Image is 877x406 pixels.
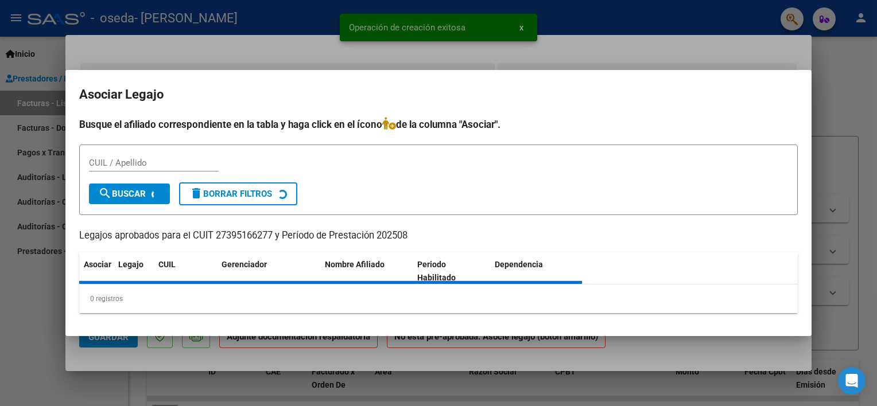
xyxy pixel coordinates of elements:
[417,260,456,282] span: Periodo Habilitado
[114,252,154,290] datatable-header-cell: Legajo
[217,252,320,290] datatable-header-cell: Gerenciador
[158,260,176,269] span: CUIL
[189,186,203,200] mat-icon: delete
[222,260,267,269] span: Gerenciador
[84,260,111,269] span: Asociar
[179,182,297,205] button: Borrar Filtros
[490,252,583,290] datatable-header-cell: Dependencia
[79,229,798,243] p: Legajos aprobados para el CUIT 27395166277 y Período de Prestación 202508
[154,252,217,290] datatable-header-cell: CUIL
[413,252,490,290] datatable-header-cell: Periodo Habilitado
[89,184,170,204] button: Buscar
[325,260,385,269] span: Nombre Afiliado
[189,189,272,199] span: Borrar Filtros
[320,252,413,290] datatable-header-cell: Nombre Afiliado
[118,260,143,269] span: Legajo
[79,84,798,106] h2: Asociar Legajo
[495,260,543,269] span: Dependencia
[79,252,114,290] datatable-header-cell: Asociar
[98,186,112,200] mat-icon: search
[838,367,866,395] div: Open Intercom Messenger
[79,117,798,132] h4: Busque el afiliado correspondiente en la tabla y haga click en el ícono de la columna "Asociar".
[98,189,146,199] span: Buscar
[79,284,798,313] div: 0 registros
